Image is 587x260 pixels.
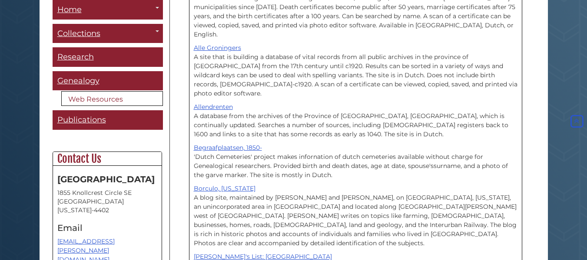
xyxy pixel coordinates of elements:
[57,52,94,62] span: Research
[53,24,163,43] a: Collections
[57,29,100,38] span: Collections
[57,76,99,86] span: Genealogy
[57,223,157,233] h4: Email
[57,188,157,214] address: 1855 Knollcrest Circle SE [GEOGRAPHIC_DATA][US_STATE]-4402
[194,144,262,151] a: Begraafplaatsen, 1850-
[57,5,82,14] span: Home
[194,184,255,192] a: Borculo, [US_STATE]
[194,143,517,180] p: 'Dutch Cemeteries' project makes infornation of dutch cemeteries available without charge for Gen...
[194,184,517,248] p: A blog site, maintained by [PERSON_NAME] and [PERSON_NAME], on [GEOGRAPHIC_DATA], [US_STATE], an ...
[53,110,163,130] a: Publications
[569,118,585,125] a: Back to Top
[53,152,162,166] h2: Contact Us
[194,43,517,98] p: A site that is building a database of vital records from all public archives in the province of [...
[61,91,163,106] a: Web Resources
[194,103,233,111] a: Allendrenten
[57,115,106,125] span: Publications
[194,44,241,52] a: Alle Groningers
[53,47,163,67] a: Research
[194,102,517,139] p: A database from the archives of the Province of [GEOGRAPHIC_DATA], [GEOGRAPHIC_DATA], which is co...
[57,174,155,184] strong: [GEOGRAPHIC_DATA]
[53,71,163,91] a: Genealogy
